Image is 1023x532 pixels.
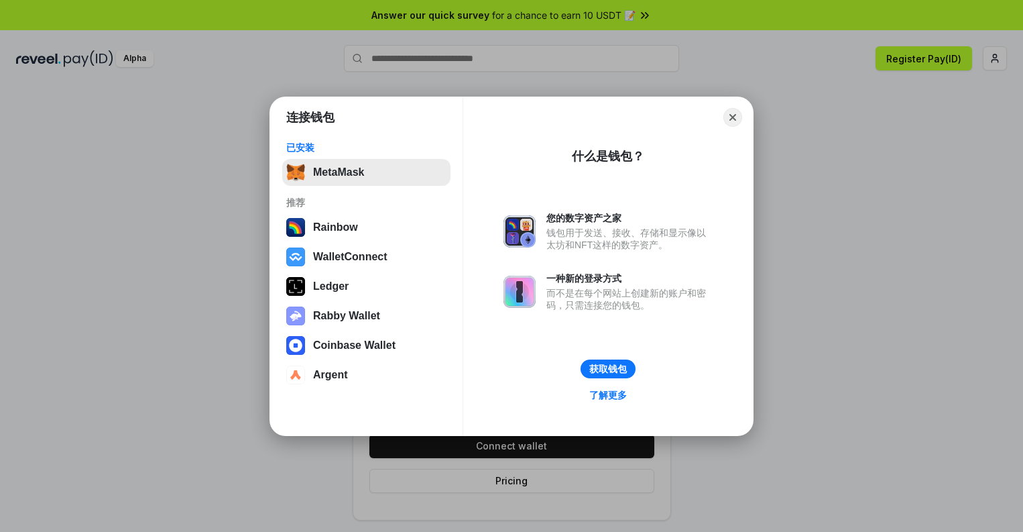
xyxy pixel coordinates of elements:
div: Argent [313,369,348,381]
button: Ledger [282,273,450,300]
div: 而不是在每个网站上创建新的账户和密码，只需连接您的钱包。 [546,287,713,311]
button: MetaMask [282,159,450,186]
button: Close [723,108,742,127]
div: 推荐 [286,197,446,209]
div: WalletConnect [313,251,387,263]
div: Rabby Wallet [313,310,380,322]
img: svg+xml,%3Csvg%20width%3D%22120%22%20height%3D%22120%22%20viewBox%3D%220%200%20120%20120%22%20fil... [286,218,305,237]
button: Rainbow [282,214,450,241]
button: Rabby Wallet [282,303,450,329]
div: Ledger [313,280,349,292]
img: svg+xml,%3Csvg%20xmlns%3D%22http%3A%2F%2Fwww.w3.org%2F2000%2Fsvg%22%20fill%3D%22none%22%20viewBox... [286,307,305,325]
img: svg+xml,%3Csvg%20xmlns%3D%22http%3A%2F%2Fwww.w3.org%2F2000%2Fsvg%22%20fill%3D%22none%22%20viewBox... [503,276,536,308]
img: svg+xml,%3Csvg%20width%3D%2228%22%20height%3D%2228%22%20viewBox%3D%220%200%2028%2028%22%20fill%3D... [286,366,305,384]
div: 一种新的登录方式 [546,272,713,284]
img: svg+xml,%3Csvg%20xmlns%3D%22http%3A%2F%2Fwww.w3.org%2F2000%2Fsvg%22%20width%3D%2228%22%20height%3... [286,277,305,296]
img: svg+xml,%3Csvg%20width%3D%2228%22%20height%3D%2228%22%20viewBox%3D%220%200%2028%2028%22%20fill%3D... [286,336,305,355]
button: Argent [282,362,450,388]
button: 获取钱包 [581,360,636,378]
button: WalletConnect [282,244,450,270]
div: 获取钱包 [589,363,627,375]
img: svg+xml,%3Csvg%20fill%3D%22none%22%20height%3D%2233%22%20viewBox%3D%220%200%2035%2033%22%20width%... [286,163,305,182]
a: 了解更多 [581,386,635,404]
img: svg+xml,%3Csvg%20width%3D%2228%22%20height%3D%2228%22%20viewBox%3D%220%200%2028%2028%22%20fill%3D... [286,248,305,266]
div: 钱包用于发送、接收、存储和显示像以太坊和NFT这样的数字资产。 [546,227,713,251]
h1: 连接钱包 [286,109,335,125]
div: Coinbase Wallet [313,339,396,352]
button: Coinbase Wallet [282,332,450,359]
div: 已安装 [286,142,446,154]
div: 什么是钱包？ [572,148,644,164]
div: Rainbow [313,221,358,233]
div: 您的数字资产之家 [546,212,713,224]
div: 了解更多 [589,389,627,401]
div: MetaMask [313,166,364,178]
img: svg+xml,%3Csvg%20xmlns%3D%22http%3A%2F%2Fwww.w3.org%2F2000%2Fsvg%22%20fill%3D%22none%22%20viewBox... [503,215,536,248]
